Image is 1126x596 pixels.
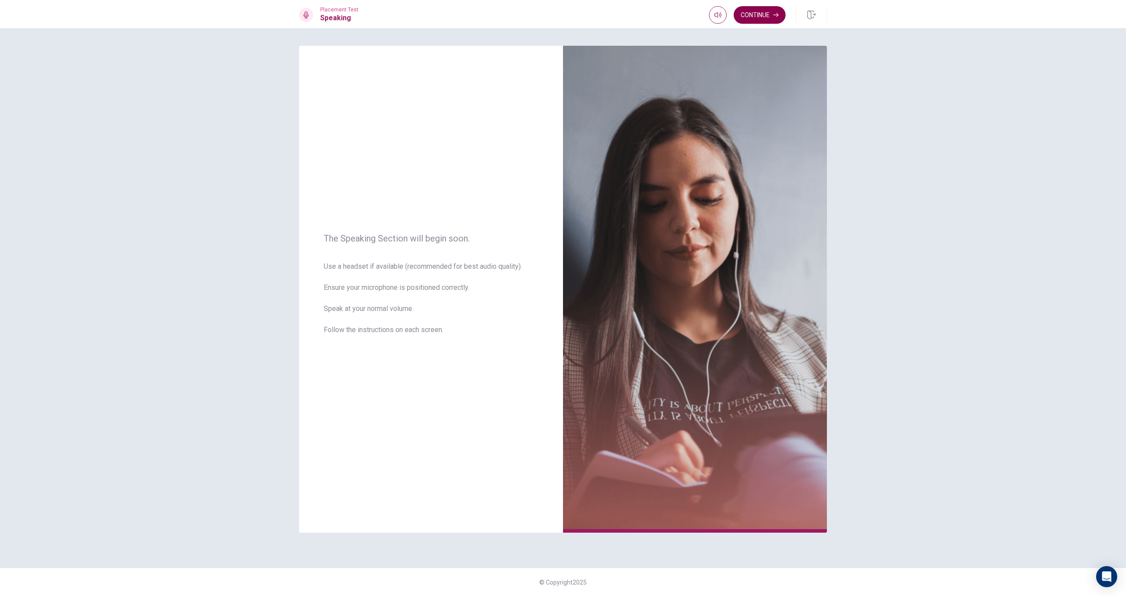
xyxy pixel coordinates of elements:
[539,579,587,586] span: © Copyright 2025
[320,7,358,13] span: Placement Test
[324,261,538,346] span: Use a headset if available (recommended for best audio quality). Ensure your microphone is positi...
[320,13,358,23] h1: Speaking
[1096,566,1117,587] div: Open Intercom Messenger
[563,46,827,533] img: speaking intro
[324,233,538,244] span: The Speaking Section will begin soon.
[734,6,786,24] button: Continue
